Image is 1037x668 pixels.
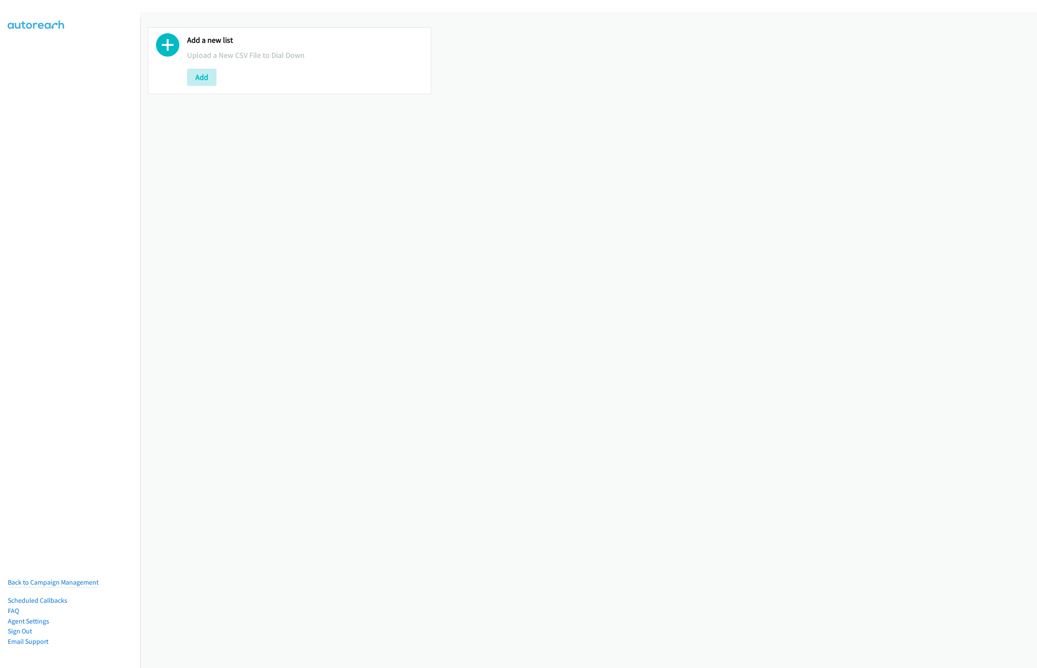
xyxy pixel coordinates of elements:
[8,578,99,586] a: Back to Campaign Management
[8,617,49,625] a: Agent Settings
[187,49,423,61] p: Upload a New CSV File to Dial Down
[187,69,216,86] button: Add
[8,596,67,604] a: Scheduled Callbacks
[187,35,423,45] h2: Add a new list
[8,637,48,646] a: Email Support
[8,627,32,635] a: Sign Out
[8,607,19,615] a: FAQ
